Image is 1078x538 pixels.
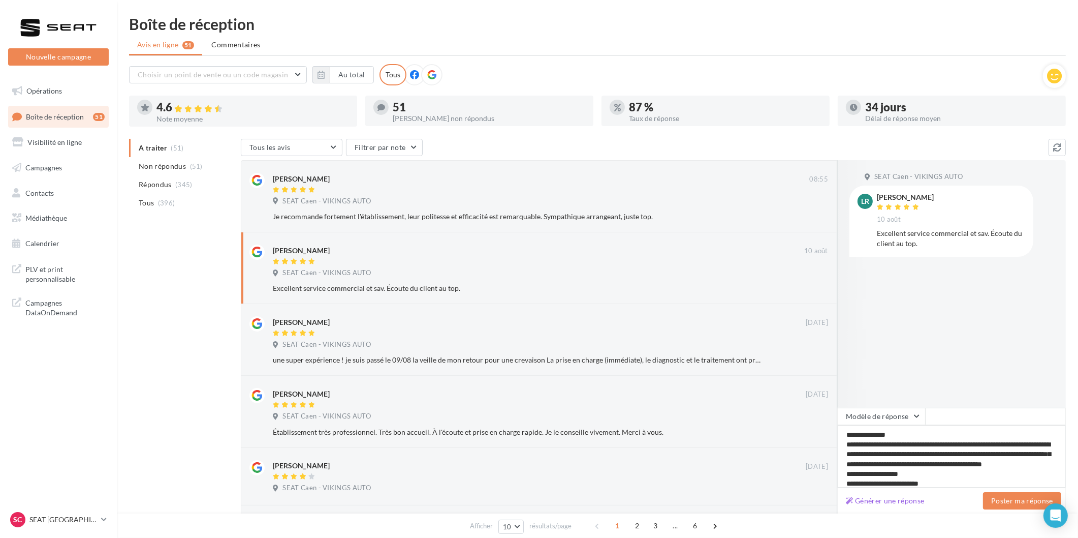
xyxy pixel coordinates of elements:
[346,139,423,156] button: Filtrer par note
[667,518,683,534] span: ...
[138,70,288,79] span: Choisir un point de vente ou un code magasin
[529,521,572,531] span: résultats/page
[647,518,663,534] span: 3
[795,210,828,224] button: Ignorer
[139,180,172,190] span: Répondus
[29,515,97,525] p: SEAT [GEOGRAPHIC_DATA]
[282,268,371,278] span: SEAT Caen - VIKINGS AUTO
[212,40,261,50] span: Commentaires
[273,427,762,437] div: Établissement très professionnel. Très bon accueil. À l'écoute et prise en charge rapide. Je le c...
[190,162,203,170] span: (51)
[6,233,111,254] a: Calendrier
[983,492,1061,510] button: Poster ma réponse
[795,281,828,295] button: Ignorer
[25,214,67,222] span: Médiathèque
[139,198,154,208] span: Tous
[312,66,374,83] button: Au total
[25,296,105,318] span: Campagnes DataOnDemand
[330,66,374,83] button: Au total
[273,461,330,471] div: [PERSON_NAME]
[861,196,869,206] span: LR
[6,207,111,229] a: Médiathèque
[842,495,929,507] button: Générer une réponse
[27,138,82,146] span: Visibilité en ligne
[503,523,512,531] span: 10
[273,317,330,327] div: [PERSON_NAME]
[156,102,349,113] div: 4.6
[687,518,703,534] span: 6
[837,408,926,425] button: Modèle de réponse
[806,390,828,399] span: [DATE]
[795,483,829,497] button: Ignorer
[795,425,828,439] button: Ignorer
[129,66,307,83] button: Choisir un point de vente ou un code magasin
[629,102,821,113] div: 87 %
[282,412,371,421] span: SEAT Caen - VIKINGS AUTO
[6,157,111,178] a: Campagnes
[8,510,109,529] a: SC SEAT [GEOGRAPHIC_DATA]
[156,115,349,123] div: Note moyenne
[795,353,828,367] button: Ignorer
[6,80,111,102] a: Opérations
[498,520,524,534] button: 10
[6,132,111,153] a: Visibilité en ligne
[877,228,1025,249] div: Excellent service commercial et sav. Écoute du client au top.
[26,86,62,95] span: Opérations
[629,115,821,122] div: Taux de réponse
[241,139,342,156] button: Tous les avis
[129,16,1066,32] div: Boîte de réception
[804,247,828,256] span: 10 août
[609,518,625,534] span: 1
[379,64,406,85] div: Tous
[629,518,645,534] span: 2
[273,246,330,256] div: [PERSON_NAME]
[6,258,111,288] a: PLV et print personnalisable
[6,106,111,128] a: Boîte de réception51
[282,484,371,493] span: SEAT Caen - VIKINGS AUTO
[282,340,371,349] span: SEAT Caen - VIKINGS AUTO
[25,163,62,172] span: Campagnes
[865,115,1058,122] div: Délai de réponse moyen
[1043,503,1068,528] div: Open Intercom Messenger
[393,102,585,113] div: 51
[273,212,762,222] div: Je recommande fortement l'établissement, leur politesse et efficacité est remarquable. Sympathiqu...
[273,174,330,184] div: [PERSON_NAME]
[158,199,175,207] span: (396)
[175,181,193,189] span: (345)
[874,172,963,182] span: SEAT Caen - VIKINGS AUTO
[806,318,828,327] span: [DATE]
[14,515,22,525] span: SC
[809,175,828,184] span: 08:55
[806,462,828,471] span: [DATE]
[25,188,54,197] span: Contacts
[393,115,585,122] div: [PERSON_NAME] non répondus
[249,143,291,152] span: Tous les avis
[6,183,111,204] a: Contacts
[273,355,762,365] div: une super expérience ! je suis passé le 09/08 la veille de mon retour pour une crevaison La prise...
[8,48,109,66] button: Nouvelle campagne
[865,102,1058,113] div: 34 jours
[273,389,330,399] div: [PERSON_NAME]
[25,239,59,248] span: Calendrier
[470,521,493,531] span: Afficher
[877,215,901,224] span: 10 août
[139,161,186,171] span: Non répondus
[25,262,105,284] span: PLV et print personnalisable
[6,292,111,322] a: Campagnes DataOnDemand
[273,283,762,293] div: Excellent service commercial et sav. Écoute du client au top.
[877,194,934,201] div: [PERSON_NAME]
[282,197,371,206] span: SEAT Caen - VIKINGS AUTO
[26,112,84,121] span: Boîte de réception
[93,113,105,121] div: 51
